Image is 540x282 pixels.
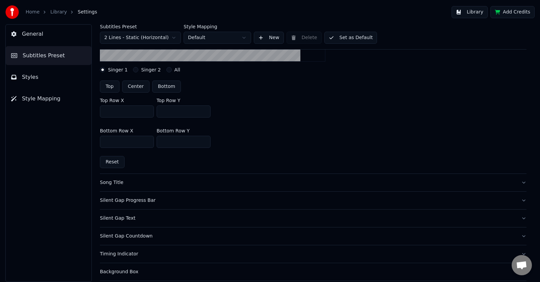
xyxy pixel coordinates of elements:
div: Background Box [100,269,516,275]
button: New [254,32,284,44]
button: Style Mapping [6,89,91,108]
button: Bottom [152,81,181,93]
label: Bottom Row X [100,128,133,133]
button: Silent Gap Progress Bar [100,192,526,209]
nav: breadcrumb [26,9,97,15]
span: Settings [78,9,97,15]
div: Silent Gap Countdown [100,233,516,240]
span: Subtitles Preset [23,52,65,60]
button: Background Box [100,263,526,281]
button: Timing Indicator [100,245,526,263]
a: Library [50,9,67,15]
button: Song Title [100,174,526,191]
div: Song Title [100,179,516,186]
button: Add Credits [490,6,535,18]
button: Top [100,81,119,93]
a: Open chat [512,255,532,275]
label: Style Mapping [184,24,251,29]
button: General [6,25,91,43]
button: Subtitles Preset [6,46,91,65]
button: Center [122,81,150,93]
button: Styles [6,68,91,87]
label: Subtitles Preset [100,24,181,29]
div: Timing Indicator [100,251,516,257]
label: All [174,67,180,72]
button: Silent Gap Countdown [100,227,526,245]
button: Library [452,6,488,18]
label: Bottom Row Y [157,128,190,133]
label: Singer 1 [108,67,128,72]
label: Singer 2 [141,67,161,72]
div: Silent Gap Text [100,215,516,222]
div: Silent Gap Progress Bar [100,197,516,204]
button: Silent Gap Text [100,210,526,227]
span: Style Mapping [22,95,60,103]
label: Top Row Y [157,98,180,103]
button: Set as Default [324,32,377,44]
span: Styles [22,73,38,81]
button: Reset [100,156,125,168]
img: youka [5,5,19,19]
span: General [22,30,43,38]
a: Home [26,9,39,15]
label: Top Row X [100,98,124,103]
